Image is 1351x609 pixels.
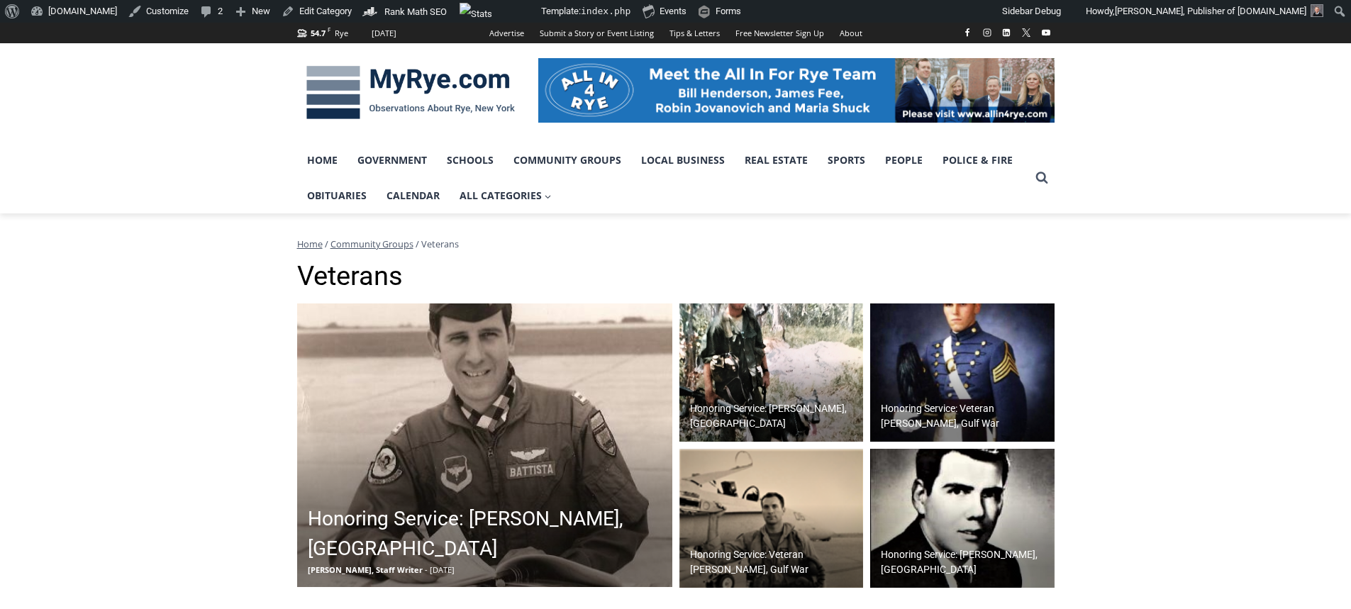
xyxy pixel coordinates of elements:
h1: Veterans [297,260,1055,293]
span: F [328,26,330,33]
a: Home [297,143,348,178]
span: / [416,238,419,250]
a: Honoring Service: [PERSON_NAME], [GEOGRAPHIC_DATA] [870,449,1055,588]
a: Local Business [631,143,735,178]
img: MyRye.com [297,56,524,130]
a: Government [348,143,437,178]
h2: Honoring Service: Veteran [PERSON_NAME], Gulf War [690,547,860,577]
a: Honoring Service: Veteran [PERSON_NAME], Gulf War [870,303,1055,442]
a: Sports [818,143,875,178]
div: Rye [335,27,348,40]
a: Community Groups [504,143,631,178]
span: [PERSON_NAME], Staff Writer [308,564,423,575]
span: [PERSON_NAME], Publisher of [DOMAIN_NAME] [1115,6,1306,16]
a: People [875,143,933,178]
a: Obituaries [297,178,377,213]
span: Veterans [421,238,459,250]
a: Facebook [959,24,976,41]
img: All in for Rye [538,58,1055,122]
a: Community Groups [330,238,413,250]
a: Tips & Letters [662,23,728,43]
span: Rank Math SEO [384,6,447,17]
h2: Honoring Service: [PERSON_NAME], [GEOGRAPHIC_DATA] [308,504,669,564]
a: Home [297,238,323,250]
a: Submit a Story or Event Listing [532,23,662,43]
a: About [832,23,870,43]
h2: Honoring Service: [PERSON_NAME], [GEOGRAPHIC_DATA] [881,547,1051,577]
a: Police & Fire [933,143,1023,178]
h2: Honoring Service: [PERSON_NAME], [GEOGRAPHIC_DATA] [690,401,860,431]
span: 54.7 [311,28,326,38]
a: Honoring Service: [PERSON_NAME], [GEOGRAPHIC_DATA] [679,303,864,442]
img: (PHOTO: US Army veteran and Theodore Fremd Avenue resident Fred De Barros on patrol in 1967 in Da... [679,303,864,442]
h2: Honoring Service: Veteran [PERSON_NAME], Gulf War [881,401,1051,431]
a: YouTube [1038,24,1055,41]
a: Free Newsletter Sign Up [728,23,832,43]
span: - [425,564,428,575]
a: Instagram [979,24,996,41]
div: [DATE] [372,27,396,40]
a: Honoring Service: Veteran [PERSON_NAME], Gulf War [679,449,864,588]
a: Schools [437,143,504,178]
nav: Primary Navigation [297,143,1029,214]
nav: Breadcrumbs [297,237,1055,251]
span: index.php [581,6,630,16]
span: [DATE] [430,564,455,575]
a: Real Estate [735,143,818,178]
nav: Secondary Navigation [482,23,870,43]
a: Advertise [482,23,532,43]
a: X [1018,24,1035,41]
a: Linkedin [998,24,1015,41]
a: Calendar [377,178,450,213]
span: / [325,238,328,250]
span: All Categories [460,188,552,203]
a: All Categories [450,178,562,213]
a: Honoring Service: [PERSON_NAME], [GEOGRAPHIC_DATA] [PERSON_NAME], Staff Writer - [DATE] [297,303,672,587]
button: View Search Form [1029,165,1055,191]
img: Views over 48 hours. Click for more Jetpack Stats. [460,3,539,20]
